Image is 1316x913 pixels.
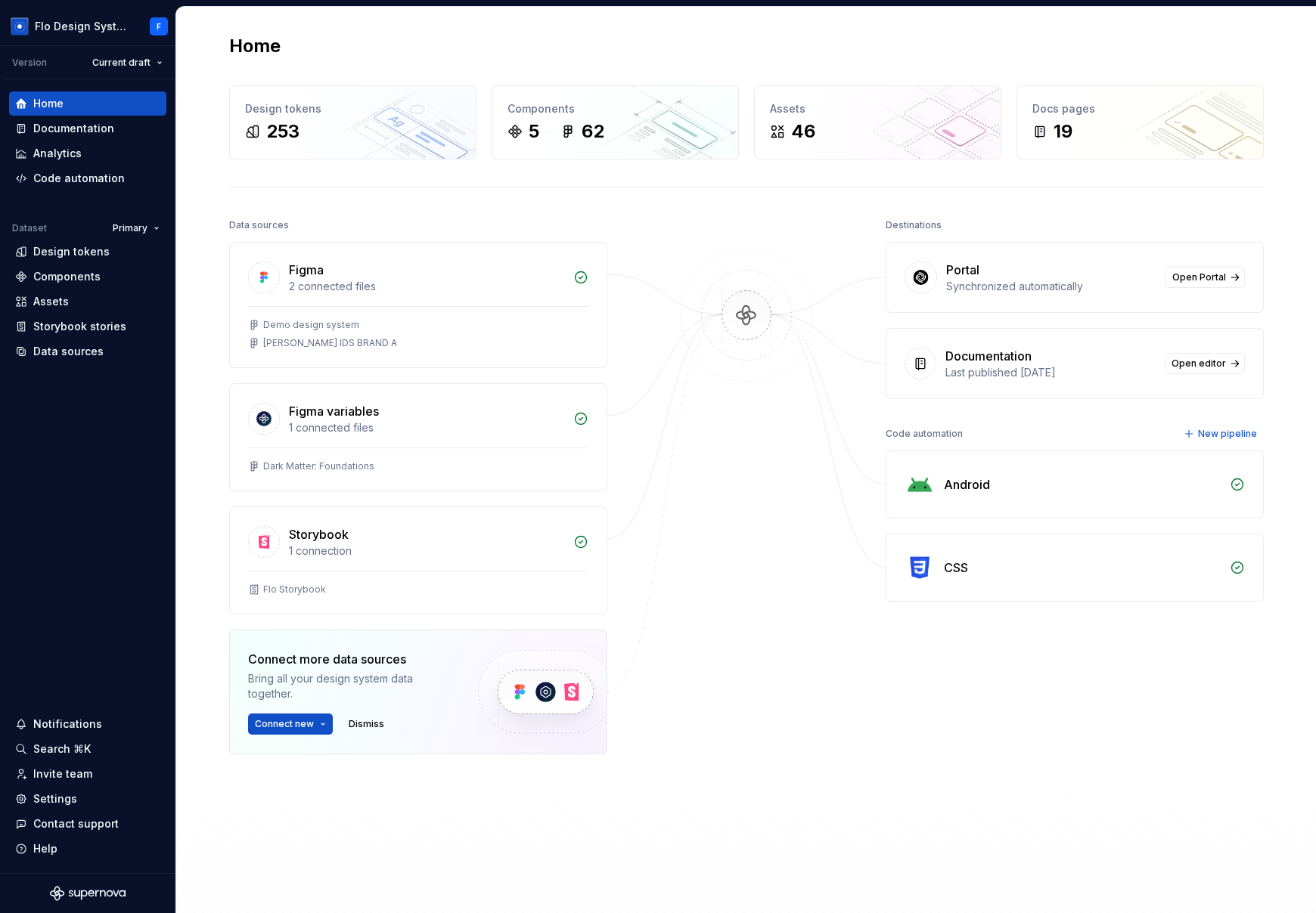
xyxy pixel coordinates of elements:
div: 1 connection [289,543,564,559]
button: Dismiss [342,713,391,735]
svg: Supernova Logo [50,886,126,901]
a: Figma2 connected filesDemo design system[PERSON_NAME] IDS BRAND A [229,242,607,368]
div: 62 [582,119,604,144]
div: Portal [946,261,979,279]
a: Settings [9,787,166,811]
div: Invite team [33,766,92,781]
span: Dismiss [349,718,384,730]
div: 19 [1054,119,1072,144]
button: Primary [106,218,166,239]
a: Assets [9,289,166,314]
a: Data sources [9,339,166,364]
div: Data sources [229,215,289,236]
div: Flo Storybook [263,583,326,596]
div: Dark Matter: Foundations [263,460,374,472]
div: CSS [944,559,968,577]
a: Components562 [492,85,739,159]
div: [PERSON_NAME] IDS BRAND A [263,337,397,349]
div: Connect more data sources [248,650,452,668]
div: Synchronized automatically [946,279,1156,294]
a: Open editor [1165,353,1245,374]
span: Open editor [1172,357,1226,370]
div: Analytics [33,146,82,161]
button: Contact support [9,812,166,836]
span: Primary [113,222,147,234]
div: Destinations [886,215,942,236]
button: Search ⌘K [9,737,166,761]
a: Components [9,265,166,289]
div: Last published [DATE] [945,365,1156,380]
a: Docs pages19 [1016,85,1264,159]
div: Notifications [33,716,102,732]
div: Design tokens [245,101,461,116]
button: Connect new [248,713,333,735]
div: Contact support [33,816,119,831]
div: Figma variables [289,402,379,420]
span: New pipeline [1198,428,1257,440]
span: Current draft [92,57,151,69]
button: Help [9,837,166,861]
div: Documentation [945,347,1032,365]
div: Assets [33,294,69,309]
div: 253 [266,119,300,144]
div: Storybook [289,525,349,543]
div: Components [507,101,723,116]
div: Data sources [33,344,104,359]
a: Open Portal [1165,267,1245,288]
a: Code automation [9,166,166,190]
div: Storybook stories [33,319,126,334]
a: Figma variables1 connected filesDark Matter: Foundations [229,383,607,491]
div: Flo Design System [35,19,132,34]
a: Storybook1 connectionFlo Storybook [229,506,607,614]
div: 5 [529,119,539,144]
div: Documentation [33,121,114,136]
a: Documentation [9,116,166,141]
div: Bring all your design system data together. [248,671,452,701]
div: 1 connected files [289,420,564,435]
a: Assets46 [754,85,1001,159]
a: Design tokens [9,240,166,264]
a: Storybook stories [9,314,166,339]
img: 049812b6-2877-400d-9dc9-987621144c16.png [11,17,29,36]
div: Dataset [12,222,47,234]
div: Help [33,841,57,856]
div: Search ⌘K [33,741,91,757]
button: Current draft [85,52,169,73]
div: 2 connected files [289,279,564,294]
div: F [157,20,161,32]
button: Flo Design SystemF [3,10,172,42]
a: Analytics [9,141,166,166]
div: Home [33,96,64,111]
div: Code automation [886,423,963,444]
div: Assets [770,101,985,116]
div: Design tokens [33,244,110,259]
a: Design tokens253 [229,85,476,159]
div: Figma [289,261,324,279]
a: Invite team [9,762,166,786]
h2: Home [229,34,281,58]
button: New pipeline [1179,423,1264,444]
button: Notifications [9,712,166,736]
div: Components [33,269,101,284]
div: Docs pages [1032,101,1248,116]
div: Settings [33,791,77,806]
div: Code automation [33,171,125,186]
div: 46 [791,119,815,144]
div: Version [12,57,47,69]
div: Android [944,475,990,494]
div: Demo design system [263,319,359,331]
a: Home [9,91,166,116]
span: Open Portal [1172,271,1226,283]
span: Connect new [255,718,314,730]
